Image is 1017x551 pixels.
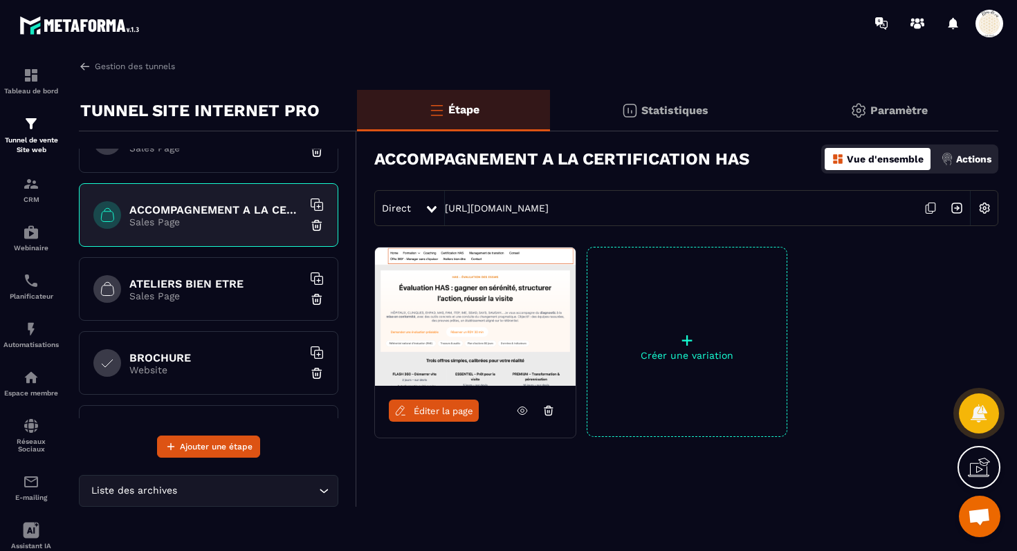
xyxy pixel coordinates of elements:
p: Réseaux Sociaux [3,438,59,453]
p: Vue d'ensemble [847,153,924,165]
div: Search for option [79,475,338,507]
p: Statistiques [641,104,708,117]
a: Éditer la page [389,400,479,422]
img: scheduler [23,272,39,289]
p: Tableau de bord [3,87,59,95]
div: Ouvrir le chat [959,496,1000,537]
a: formationformationTableau de bord [3,57,59,105]
span: Liste des archives [88,483,180,498]
img: logo [19,12,144,38]
img: automations [23,369,39,386]
p: CRM [3,196,59,203]
h6: ATELIERS BIEN ETRE [129,277,302,290]
img: actions.d6e523a2.png [941,153,953,165]
p: Espace membre [3,389,59,397]
button: Ajouter une étape [157,436,260,458]
p: Automatisations [3,341,59,348]
img: dashboard-orange.40269519.svg [832,153,844,165]
a: schedulerschedulerPlanificateur [3,262,59,310]
p: Sales Page [129,142,302,153]
img: trash [310,292,324,306]
p: Planificateur [3,292,59,300]
img: bars-o.4a397970.svg [428,102,445,118]
img: trash [310,144,324,158]
p: Sales Page [129,290,302,301]
h6: ACCOMPAGNEMENT A LA CERTIFICATION HAS [129,203,302,216]
span: Ajouter une étape [180,440,253,454]
img: image [375,248,576,386]
a: automationsautomationsEspace membre [3,359,59,407]
img: arrow [79,60,91,73]
span: Éditer la page [414,406,473,416]
img: setting-gr.5f69749f.svg [850,102,867,119]
img: automations [23,321,39,337]
img: trash [310,218,324,232]
a: automationsautomationsWebinaire [3,214,59,262]
h3: ACCOMPAGNEMENT A LA CERTIFICATION HAS [374,149,749,169]
p: Créer une variation [587,350,787,361]
p: + [587,330,787,350]
input: Search for option [180,483,315,498]
a: social-networksocial-networkRéseaux Sociaux [3,407,59,463]
p: Actions [956,153,991,165]
a: automationsautomationsAutomatisations [3,310,59,359]
img: stats.20deebd0.svg [621,102,638,119]
a: formationformationTunnel de vente Site web [3,105,59,165]
span: Direct [382,203,411,214]
a: [URL][DOMAIN_NAME] [445,203,549,214]
img: arrow-next.bcc2205e.svg [944,195,970,221]
p: E-mailing [3,494,59,501]
a: formationformationCRM [3,165,59,214]
img: formation [23,176,39,192]
p: Tunnel de vente Site web [3,136,59,155]
p: Website [129,364,302,375]
img: formation [23,115,39,132]
p: Étape [448,103,479,116]
a: Gestion des tunnels [79,60,175,73]
h6: BROCHURE [129,351,302,364]
img: automations [23,224,39,241]
img: trash [310,366,324,380]
p: TUNNEL SITE INTERNET PRO [80,97,320,124]
p: Paramètre [870,104,928,117]
img: formation [23,67,39,84]
p: Sales Page [129,216,302,227]
img: social-network [23,418,39,434]
a: emailemailE-mailing [3,463,59,512]
p: Webinaire [3,244,59,252]
img: setting-w.858f3a88.svg [971,195,998,221]
p: Assistant IA [3,542,59,550]
img: email [23,474,39,490]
